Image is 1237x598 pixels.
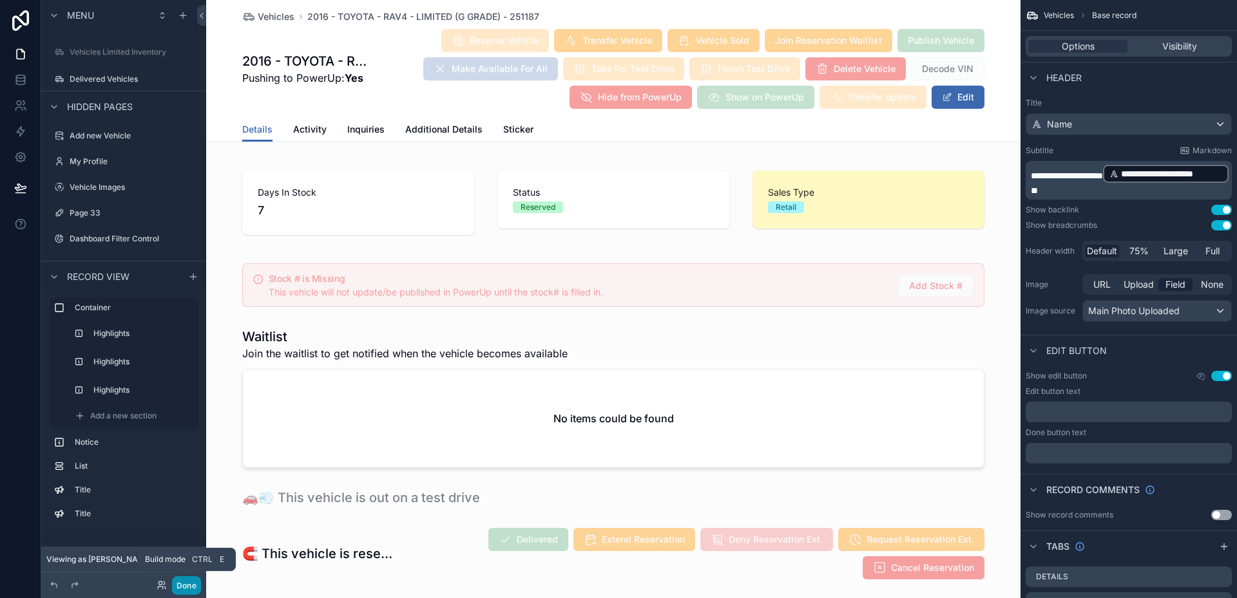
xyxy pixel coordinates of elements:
[1026,402,1232,422] div: scrollable content
[75,509,193,519] label: Title
[405,118,483,144] a: Additional Details
[172,576,201,595] button: Done
[1026,113,1232,135] button: Name
[216,554,227,565] span: E
[75,303,193,313] label: Container
[75,485,193,495] label: Title
[1026,279,1077,290] label: Image
[1046,71,1082,84] span: Header
[49,151,198,172] a: My Profile
[503,123,533,136] span: Sticker
[1026,510,1113,520] div: Show record comments
[1026,306,1077,316] label: Image source
[1205,245,1220,257] span: Full
[242,10,294,23] a: Vehicles
[242,123,273,136] span: Details
[1201,278,1223,291] span: None
[1162,40,1197,53] span: Visibility
[1062,40,1095,53] span: Options
[347,118,385,144] a: Inquiries
[90,411,157,421] span: Add a new section
[67,9,94,22] span: Menu
[503,118,533,144] a: Sticker
[70,234,196,244] label: Dashboard Filter Control
[293,118,327,144] a: Activity
[1026,386,1080,397] label: Edit button text
[46,554,152,565] span: Viewing as [PERSON_NAME]
[70,131,196,141] label: Add new Vehicle
[1124,278,1154,291] span: Upload
[932,86,984,109] button: Edit
[93,385,191,395] label: Highlights
[93,357,191,367] label: Highlights
[93,328,191,339] label: Highlights
[1087,245,1117,257] span: Default
[145,554,186,565] span: Build mode
[1088,304,1180,317] span: Main Photo Uploaded
[67,270,129,283] span: Record view
[1082,300,1232,322] button: Main Photo Uploaded
[242,52,370,70] h1: 2016 - TOYOTA - RAV4 - LIMITED (G GRADE) - 251187
[1193,145,1232,156] span: Markdown
[1047,118,1072,131] span: Name
[1026,246,1077,256] label: Header width
[1026,205,1079,215] div: Show backlink
[1026,220,1097,230] div: Show breadcrumbs
[1164,245,1188,257] span: Large
[347,123,385,136] span: Inquiries
[1093,278,1111,291] span: URL
[1026,98,1232,108] label: Title
[242,118,273,142] a: Details
[405,123,483,136] span: Additional Details
[75,437,193,447] label: Notice
[41,292,206,531] div: scrollable content
[1026,371,1087,381] label: Show edit button
[75,461,193,471] label: List
[258,10,294,23] span: Vehicles
[1046,540,1069,553] span: Tabs
[49,69,198,89] a: Delivered Vehicles
[67,100,133,113] span: Hidden pages
[49,229,198,249] a: Dashboard Filter Control
[293,123,327,136] span: Activity
[70,208,196,218] label: Page 33
[1026,145,1053,156] label: Subtitle
[70,47,196,57] label: Vehicles Limited Inventory
[1026,443,1232,463] div: scrollable content
[242,70,370,86] span: Pushing to PowerUp:
[307,10,539,23] a: 2016 - TOYOTA - RAV4 - LIMITED (G GRADE) - 251187
[1044,10,1074,21] span: Vehicles
[70,156,196,167] label: My Profile
[191,553,214,566] span: Ctrl
[1165,278,1185,291] span: Field
[345,71,363,84] strong: Yes
[1026,161,1232,200] div: scrollable content
[1026,427,1086,438] label: Done button text
[1036,572,1068,582] label: Details
[49,42,198,62] a: Vehicles Limited Inventory
[1092,10,1136,21] span: Base record
[70,74,196,84] label: Delivered Vehicles
[1046,344,1107,357] span: Edit button
[1129,245,1149,257] span: 75%
[70,182,196,192] label: Vehicle Images
[1046,483,1140,496] span: Record comments
[49,177,198,198] a: Vehicle Images
[49,126,198,146] a: Add new Vehicle
[1180,145,1232,156] a: Markdown
[49,203,198,223] a: Page 33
